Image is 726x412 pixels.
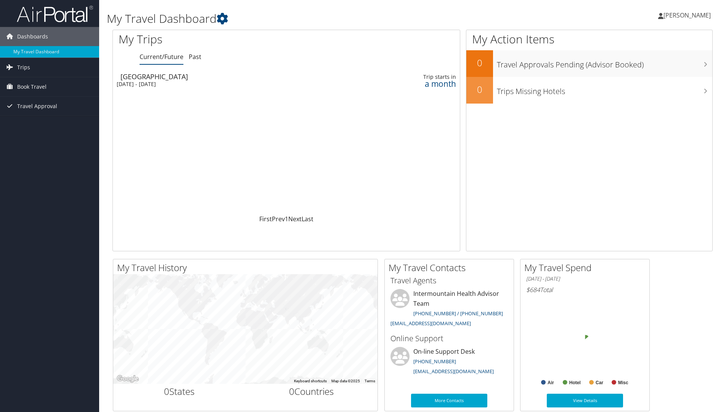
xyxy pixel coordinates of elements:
a: [PHONE_NUMBER] / [PHONE_NUMBER] [413,310,503,317]
h2: 0 [466,83,493,96]
span: 0 [164,385,169,398]
a: Open this area in Google Maps (opens a new window) [115,374,140,384]
a: More Contacts [411,394,487,407]
div: Trip starts in [379,73,456,80]
h2: States [119,385,240,398]
a: [EMAIL_ADDRESS][DOMAIN_NAME] [390,320,471,327]
img: Google [115,374,140,384]
div: [DATE] - [DATE] [117,81,332,88]
span: Trips [17,58,30,77]
a: [PHONE_NUMBER] [413,358,456,365]
a: Next [288,215,302,223]
a: Prev [272,215,285,223]
text: Car [596,380,603,385]
h1: My Travel Dashboard [107,11,514,27]
span: Dashboards [17,27,48,46]
a: Current/Future [140,53,183,61]
a: Terms [365,379,375,383]
text: Air [548,380,554,385]
span: [PERSON_NAME] [663,11,711,19]
span: $684 [526,286,540,294]
img: airportal-logo.png [17,5,93,23]
h2: My Travel Spend [524,261,649,274]
a: View Details [547,394,623,407]
h1: My Trips [119,31,310,47]
span: Map data ©2025 [331,379,360,383]
a: First [259,215,272,223]
span: Travel Approval [17,97,57,116]
h1: My Action Items [466,31,712,47]
a: 1 [285,215,288,223]
span: 0 [289,385,294,398]
text: Hotel [569,380,581,385]
a: 0Trips Missing Hotels [466,77,712,104]
span: Book Travel [17,77,47,96]
li: On-line Support Desk [387,347,512,378]
h6: [DATE] - [DATE] [526,275,644,283]
h2: Countries [251,385,372,398]
h6: Total [526,286,644,294]
li: Intermountain Health Advisor Team [387,289,512,330]
h2: 0 [466,56,493,69]
button: Keyboard shortcuts [294,378,327,384]
h2: My Travel History [117,261,377,274]
h3: Trips Missing Hotels [497,82,712,97]
a: 0Travel Approvals Pending (Advisor Booked) [466,50,712,77]
a: [EMAIL_ADDRESS][DOMAIN_NAME] [413,368,494,375]
a: [PERSON_NAME] [658,4,718,27]
h2: My Travel Contacts [389,261,514,274]
text: Misc [618,380,628,385]
h3: Travel Agents [390,275,508,286]
a: Past [189,53,201,61]
div: [GEOGRAPHIC_DATA] [120,73,336,80]
div: a month [379,80,456,87]
a: Last [302,215,313,223]
h3: Online Support [390,333,508,344]
h3: Travel Approvals Pending (Advisor Booked) [497,56,712,70]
